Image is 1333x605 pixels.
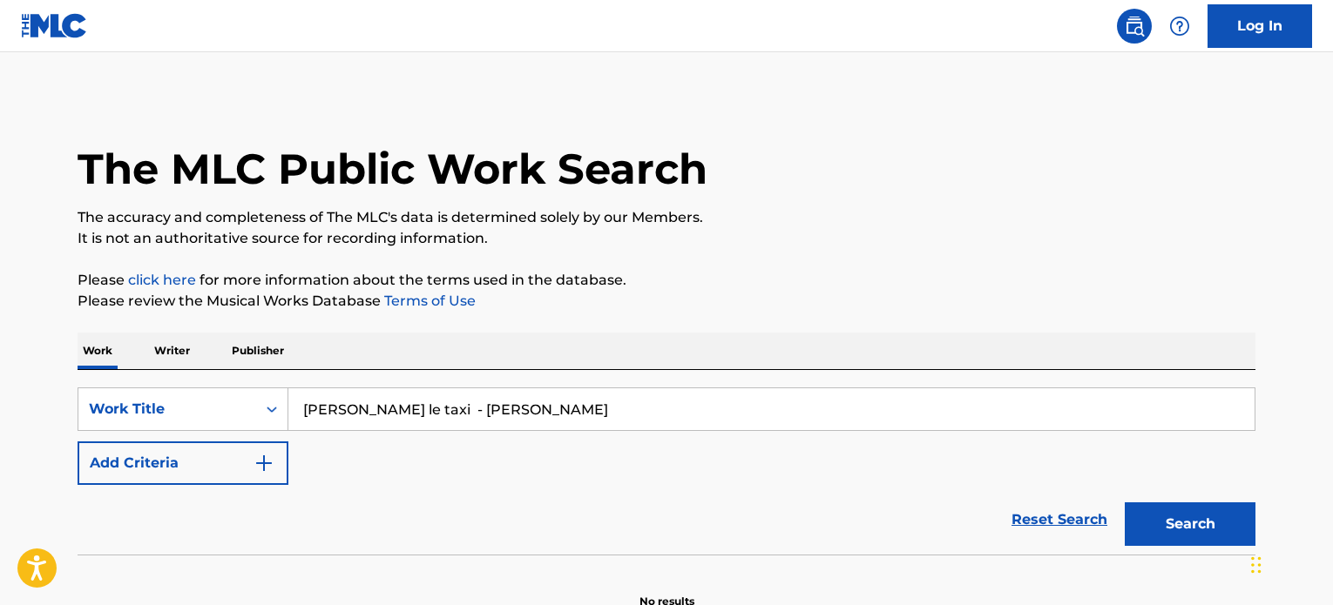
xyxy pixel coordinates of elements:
p: Publisher [227,333,289,369]
div: Work Title [89,399,246,420]
a: click here [128,272,196,288]
img: help [1169,16,1190,37]
div: Drag [1251,539,1262,591]
a: Public Search [1117,9,1152,44]
form: Search Form [78,387,1255,555]
img: MLC Logo [21,13,88,38]
button: Search [1125,502,1255,546]
p: Please review the Musical Works Database [78,291,1255,312]
p: Work [78,333,118,369]
button: Add Criteria [78,441,288,485]
p: The accuracy and completeness of The MLC's data is determined solely by our Members. [78,207,1255,228]
a: Log In [1208,4,1312,48]
img: 9d2ae6d4665cec9f34b9.svg [254,453,274,474]
a: Terms of Use [381,292,476,309]
iframe: Chat Widget [1246,521,1333,605]
p: Please for more information about the terms used in the database. [78,270,1255,291]
h1: The MLC Public Work Search [78,143,707,195]
p: Writer [149,333,195,369]
a: Reset Search [1003,501,1116,539]
img: search [1124,16,1145,37]
p: It is not an authoritative source for recording information. [78,228,1255,249]
div: Help [1162,9,1197,44]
